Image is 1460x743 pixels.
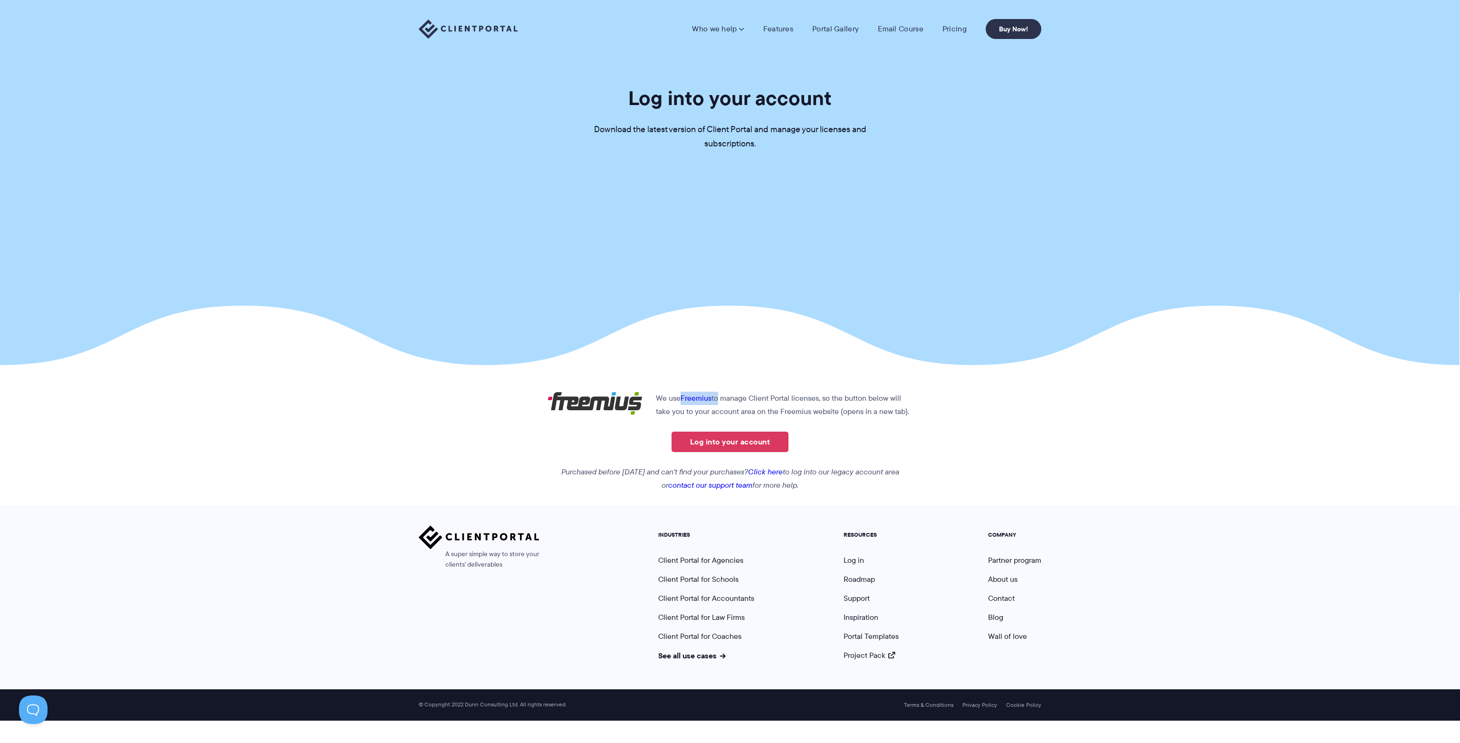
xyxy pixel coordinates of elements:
a: Partner program [988,555,1041,566]
h5: RESOURCES [844,531,899,538]
a: Log in [844,555,864,566]
a: Privacy Policy [962,702,997,708]
p: We use to manage Client Portal licenses, so the button below will take you to your account area o... [547,392,913,418]
em: Purchased before [DATE] and can't find your purchases? to log into our legacy account area or for... [561,466,899,491]
a: Email Course [878,24,923,34]
span: © Copyright 2022 Dunn Consulting Ltd. All rights reserved. [414,701,571,708]
a: See all use cases [658,650,726,661]
a: Client Portal for Law Firms [658,612,745,623]
a: Terms & Conditions [904,702,953,708]
img: Freemius logo [547,392,643,415]
a: Inspiration [844,612,878,623]
a: Buy Now! [986,19,1041,39]
a: Project Pack [844,650,895,661]
h5: INDUSTRIES [658,531,754,538]
a: Who we help [692,24,744,34]
iframe: Toggle Customer Support [19,695,48,724]
a: Blog [988,612,1003,623]
a: Log into your account [672,432,788,452]
a: Client Portal for Schools [658,574,739,585]
a: Portal Templates [844,631,899,642]
a: Wall of love [988,631,1027,642]
a: Freemius [681,393,711,404]
a: About us [988,574,1018,585]
a: Roadmap [844,574,875,585]
h5: COMPANY [988,531,1041,538]
h1: Log into your account [628,86,832,111]
a: Contact [988,593,1015,604]
a: Client Portal for Accountants [658,593,754,604]
a: Client Portal for Coaches [658,631,741,642]
a: Features [763,24,793,34]
a: Pricing [942,24,967,34]
p: Download the latest version of Client Portal and manage your licenses and subscriptions. [587,123,873,151]
a: contact our support team [668,480,752,491]
a: Client Portal for Agencies [658,555,743,566]
a: Portal Gallery [812,24,859,34]
a: Support [844,593,870,604]
a: Click here [748,466,783,477]
a: Cookie Policy [1006,702,1041,708]
span: A super simple way to store your clients' deliverables [419,549,539,570]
